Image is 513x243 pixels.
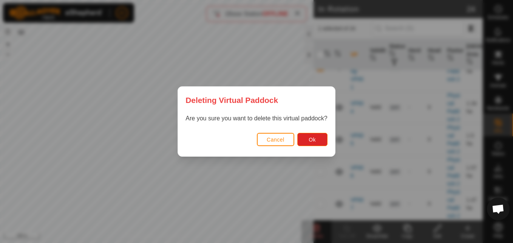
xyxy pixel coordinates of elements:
span: Cancel [267,137,284,143]
span: Deleting Virtual Paddock [185,94,278,106]
button: Cancel [257,133,294,146]
a: Open chat [487,198,510,220]
button: Ok [297,133,328,146]
span: Ok [309,137,316,143]
p: Are you sure you want to delete this virtual paddock? [185,114,327,123]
